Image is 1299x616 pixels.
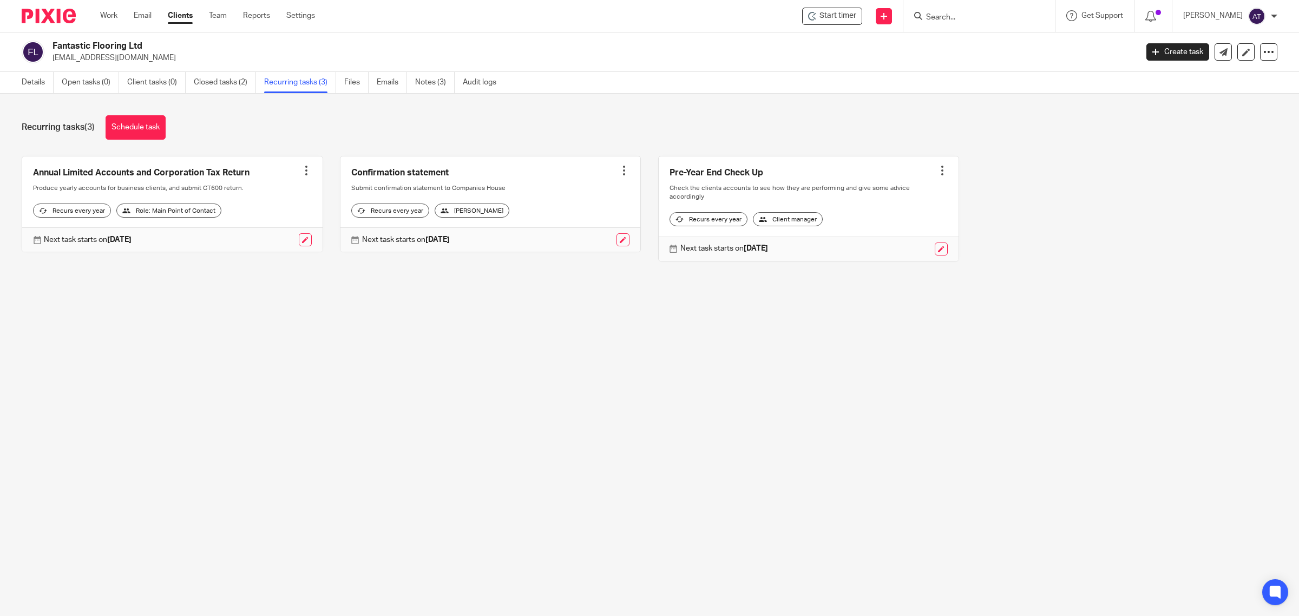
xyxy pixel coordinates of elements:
div: Recurs every year [670,212,747,226]
a: Notes (3) [415,72,455,93]
a: Clients [168,10,193,21]
div: [PERSON_NAME] [435,204,509,218]
a: Details [22,72,54,93]
a: Open tasks (0) [62,72,119,93]
strong: [DATE] [744,245,768,252]
strong: [DATE] [107,236,132,244]
div: Fantastic Flooring Ltd [802,8,862,25]
span: Get Support [1081,12,1123,19]
img: svg%3E [22,41,44,63]
a: Recurring tasks (3) [264,72,336,93]
p: [PERSON_NAME] [1183,10,1243,21]
p: Next task starts on [362,234,450,245]
div: Recurs every year [33,204,111,218]
img: svg%3E [1248,8,1265,25]
span: (3) [84,123,95,132]
a: Schedule task [106,115,166,140]
strong: [DATE] [425,236,450,244]
a: Files [344,72,369,93]
a: Work [100,10,117,21]
a: Client tasks (0) [127,72,186,93]
a: Audit logs [463,72,504,93]
h2: Fantastic Flooring Ltd [53,41,915,52]
p: [EMAIL_ADDRESS][DOMAIN_NAME] [53,53,1130,63]
a: Create task [1146,43,1209,61]
h1: Recurring tasks [22,122,95,133]
a: Closed tasks (2) [194,72,256,93]
a: Reports [243,10,270,21]
p: Next task starts on [680,243,768,254]
a: Emails [377,72,407,93]
img: Pixie [22,9,76,23]
div: Recurs every year [351,204,429,218]
div: Client manager [753,212,823,226]
a: Team [209,10,227,21]
a: Settings [286,10,315,21]
p: Next task starts on [44,234,132,245]
span: Start timer [819,10,856,22]
input: Search [925,13,1022,23]
div: Role: Main Point of Contact [116,204,221,218]
a: Email [134,10,152,21]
